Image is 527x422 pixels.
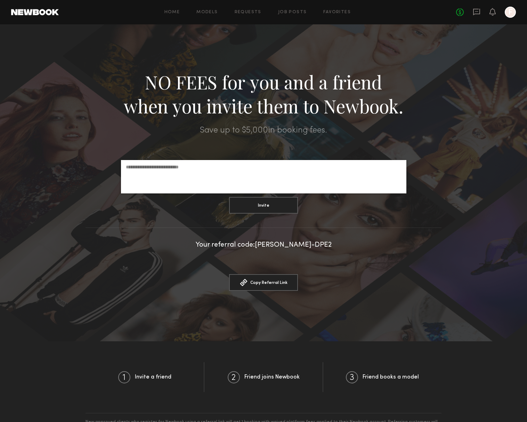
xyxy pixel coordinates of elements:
[229,197,298,214] button: Invite
[323,10,351,15] a: Favorites
[235,10,261,15] a: Requests
[229,274,298,291] button: Copy Referral Link
[86,362,204,392] div: Invite a friend
[164,10,180,15] a: Home
[204,362,323,392] div: Friend joins Newbook
[278,10,307,15] a: Job Posts
[196,10,218,15] a: Models
[505,7,516,18] a: F
[323,362,441,392] div: Friend books a model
